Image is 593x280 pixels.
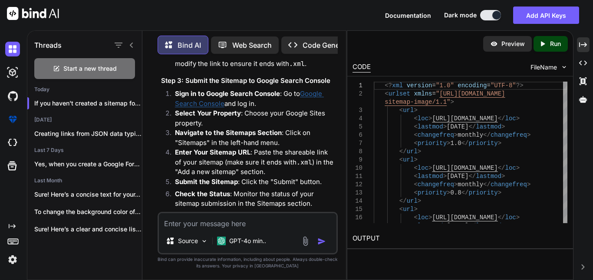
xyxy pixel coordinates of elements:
div: 14 [353,197,362,205]
p: Source [178,237,198,245]
span: > [501,222,505,229]
span: > [414,206,417,213]
span: </ [461,189,469,196]
button: Documentation [385,11,431,20]
span: </ [468,173,476,180]
span: > [428,165,432,171]
span: changefreq [491,181,527,188]
div: 10 [353,164,362,172]
span: monthly [458,132,483,138]
span: < [414,132,417,138]
span: </ [468,123,476,130]
img: darkChat [5,42,20,56]
span: < [414,115,417,122]
span: FileName [530,63,557,72]
span: xmlns [414,90,432,97]
span: url [407,198,418,204]
span: > [450,99,454,105]
p: If you haven't created a sitemap for you... [34,99,142,108]
span: > [414,107,417,114]
span: </ [461,140,469,147]
strong: Enter Your Sitemap URL [175,148,250,156]
div: 11 [353,172,362,181]
span: > [501,123,505,130]
span: < [414,189,417,196]
div: 13 [353,189,362,197]
p: : Go to and log in. [175,89,336,109]
img: Bind AI [7,7,59,20]
span: encoding [458,82,487,89]
code: .xml [296,158,312,167]
span: lastmod [418,222,443,229]
img: premium [5,112,20,127]
span: > [418,148,421,155]
span: 1.0 [450,140,461,147]
p: : Click the "Submit" button. [175,177,336,187]
img: cloudideIcon [5,135,20,150]
h2: OUTPUT [347,228,573,249]
span: Documentation [385,12,431,19]
span: < [414,214,417,221]
div: 16 [353,214,362,222]
span: > [454,132,458,138]
img: Pick Models [201,237,208,245]
p: Bind AI [178,40,201,50]
span: [DATE] [447,222,468,229]
p: : Click on "Sitemaps" in the left-hand menu. [175,128,336,148]
h2: Last 7 Days [27,147,142,154]
span: > [443,222,447,229]
div: CODE [353,62,371,72]
span: <? [385,82,392,89]
span: ?> [516,82,524,89]
p: : Monitor the status of your sitemap submission in the Sitemaps section. [175,189,336,209]
span: xml [392,82,403,89]
p: Bind can provide inaccurate information, including about people. Always double-check its answers.... [158,256,338,269]
span: </ [483,181,491,188]
span: = [432,90,435,97]
div: 2 [353,90,362,98]
span: > [418,198,421,204]
span: < [414,123,417,130]
span: </ [468,222,476,229]
p: Preview [501,40,525,48]
span: url [403,107,414,114]
strong: Check the Status [175,190,230,198]
span: > [516,115,520,122]
span: </ [483,132,491,138]
div: 8 [353,148,362,156]
span: [URL][DOMAIN_NAME] [432,214,497,221]
span: priority [469,189,498,196]
span: > [428,115,432,122]
span: = [432,82,435,89]
span: lastmod [418,123,443,130]
span: </ [399,198,407,204]
img: chevron down [560,63,568,71]
span: loc [505,214,516,221]
span: < [414,140,417,147]
span: > [516,214,520,221]
strong: Navigate to the Sitemaps Section [175,128,282,137]
a: Google Search Console [175,89,324,108]
span: < [414,181,417,188]
span: < [385,90,388,97]
img: GPT-4o mini [217,237,226,245]
span: loc [418,115,428,122]
span: > [527,132,530,138]
img: darkAi-studio [5,65,20,80]
span: [URL][DOMAIN_NAME] [432,115,497,122]
p: Run [550,40,561,48]
div: 9 [353,156,362,164]
span: monthly [458,181,483,188]
span: url [407,148,418,155]
p: Creating links from JSON data typically involves... [34,129,142,138]
button: Add API Keys [513,7,579,24]
img: preview [490,40,498,48]
span: > [498,140,501,147]
div: 3 [353,106,362,115]
p: Yes, when you create a Google Form,... [34,160,142,168]
strong: Select Your Property [175,109,241,117]
span: < [414,173,417,180]
span: > [454,181,458,188]
strong: Sign in to Google Search Console [175,89,280,98]
span: [DATE] [447,173,468,180]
